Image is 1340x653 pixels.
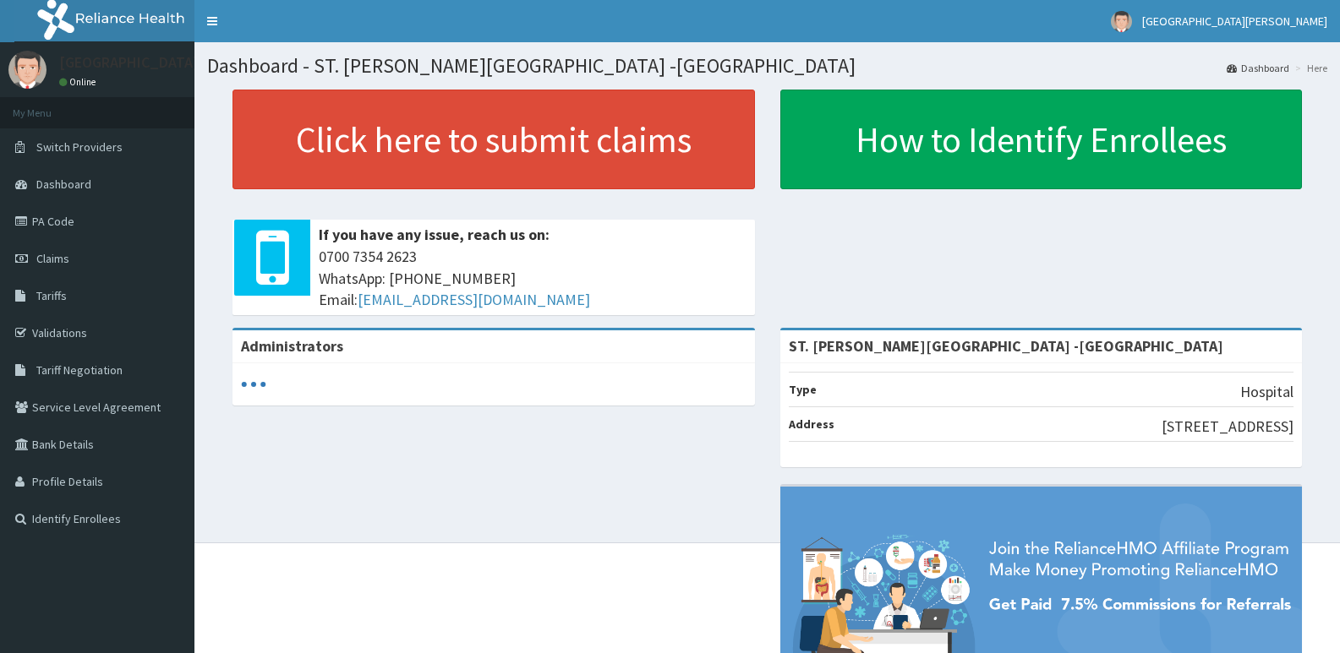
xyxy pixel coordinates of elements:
[8,51,46,89] img: User Image
[319,246,747,311] span: 0700 7354 2623 WhatsApp: [PHONE_NUMBER] Email:
[319,225,550,244] b: If you have any issue, reach us on:
[1142,14,1327,29] span: [GEOGRAPHIC_DATA][PERSON_NAME]
[1227,61,1289,75] a: Dashboard
[780,90,1303,189] a: How to Identify Enrollees
[36,177,91,192] span: Dashboard
[36,139,123,155] span: Switch Providers
[59,55,309,70] p: [GEOGRAPHIC_DATA][PERSON_NAME]
[59,76,100,88] a: Online
[789,336,1223,356] strong: ST. [PERSON_NAME][GEOGRAPHIC_DATA] -[GEOGRAPHIC_DATA]
[207,55,1327,77] h1: Dashboard - ST. [PERSON_NAME][GEOGRAPHIC_DATA] -[GEOGRAPHIC_DATA]
[1162,416,1294,438] p: [STREET_ADDRESS]
[358,290,590,309] a: [EMAIL_ADDRESS][DOMAIN_NAME]
[232,90,755,189] a: Click here to submit claims
[1111,11,1132,32] img: User Image
[1240,381,1294,403] p: Hospital
[241,372,266,397] svg: audio-loading
[789,382,817,397] b: Type
[36,288,67,303] span: Tariffs
[789,416,834,432] b: Address
[1291,61,1327,75] li: Here
[36,362,123,378] span: Tariff Negotiation
[241,336,343,356] b: Administrators
[36,251,69,266] span: Claims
